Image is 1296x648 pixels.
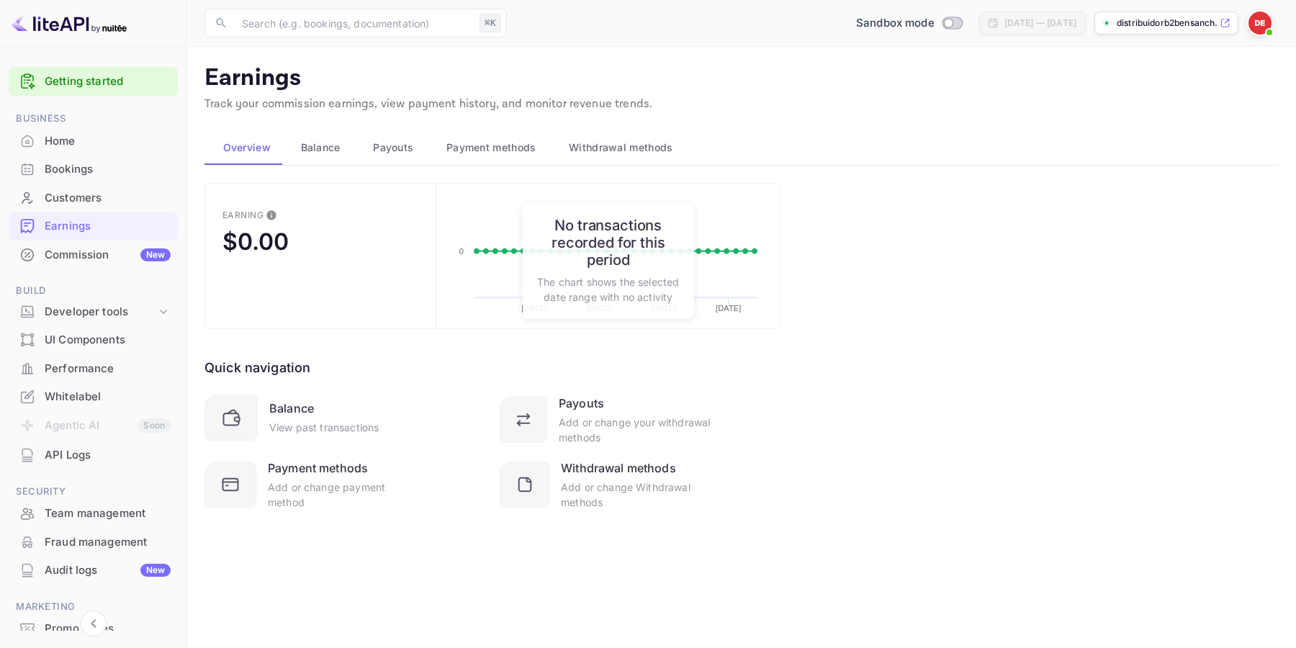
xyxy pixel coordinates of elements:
[233,9,474,37] input: Search (e.g. bookings, documentation)
[9,615,178,642] a: Promo codes
[140,564,171,577] div: New
[561,459,676,477] div: Withdrawal methods
[716,304,741,312] text: [DATE]
[9,326,178,354] div: UI Components
[45,304,156,320] div: Developer tools
[480,14,501,32] div: ⌘K
[559,415,711,445] div: Add or change your withdrawal methods
[223,139,271,156] span: Overview
[9,500,178,526] a: Team management
[222,210,264,220] div: Earning
[9,156,178,182] a: Bookings
[9,528,178,557] div: Fraud management
[446,139,536,156] span: Payment methods
[9,355,178,383] div: Performance
[856,15,935,32] span: Sandbox mode
[9,241,178,269] div: CommissionNew
[9,383,178,410] a: Whitelabel
[204,64,1279,93] p: Earnings
[373,139,413,156] span: Payouts
[301,139,341,156] span: Balance
[222,228,289,256] div: $0.00
[45,562,171,579] div: Audit logs
[569,139,672,156] span: Withdrawal methods
[850,15,968,32] div: Switch to Production mode
[9,599,178,615] span: Marketing
[204,183,436,329] button: EarningThis is the amount of confirmed commission that will be paid to you on the next scheduled ...
[1117,17,1217,30] p: distribuidorb2bensanch...
[12,12,127,35] img: LiteAPI logo
[9,67,178,96] div: Getting started
[9,127,178,154] a: Home
[45,247,171,264] div: Commission
[9,557,178,585] div: Audit logsNew
[9,184,178,211] a: Customers
[260,204,283,227] button: This is the amount of confirmed commission that will be paid to you on the next scheduled deposit
[45,447,171,464] div: API Logs
[9,500,178,528] div: Team management
[81,611,107,636] button: Collapse navigation
[9,557,178,583] a: Audit logsNew
[45,218,171,235] div: Earnings
[269,420,379,435] div: View past transactions
[9,184,178,212] div: Customers
[45,133,171,150] div: Home
[537,217,680,269] h6: No transactions recorded for this period
[9,127,178,156] div: Home
[204,96,1279,113] p: Track your commission earnings, view payment history, and monitor revenue trends.
[269,400,314,417] div: Balance
[45,73,171,90] a: Getting started
[45,332,171,348] div: UI Components
[1004,17,1076,30] div: [DATE] — [DATE]
[9,300,178,325] div: Developer tools
[9,383,178,411] div: Whitelabel
[9,326,178,353] a: UI Components
[9,484,178,500] span: Security
[45,621,171,637] div: Promo codes
[204,358,310,377] div: Quick navigation
[45,534,171,551] div: Fraud management
[9,156,178,184] div: Bookings
[45,389,171,405] div: Whitelabel
[140,248,171,261] div: New
[268,480,416,510] div: Add or change payment method
[9,528,178,555] a: Fraud management
[9,111,178,127] span: Business
[9,212,178,239] a: Earnings
[521,304,546,312] text: [DATE]
[204,130,1279,165] div: scrollable auto tabs example
[9,441,178,468] a: API Logs
[45,190,171,207] div: Customers
[45,361,171,377] div: Performance
[559,395,604,412] div: Payouts
[9,283,178,299] span: Build
[9,441,178,469] div: API Logs
[9,241,178,268] a: CommissionNew
[459,247,463,256] text: 0
[9,212,178,240] div: Earnings
[45,505,171,522] div: Team management
[45,161,171,178] div: Bookings
[537,274,680,305] p: The chart shows the selected date range with no activity
[1248,12,1272,35] img: DISTRIBUIDOR B2B ENSANCHATE
[9,615,178,643] div: Promo codes
[561,480,711,510] div: Add or change Withdrawal methods
[268,459,368,477] div: Payment methods
[9,355,178,382] a: Performance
